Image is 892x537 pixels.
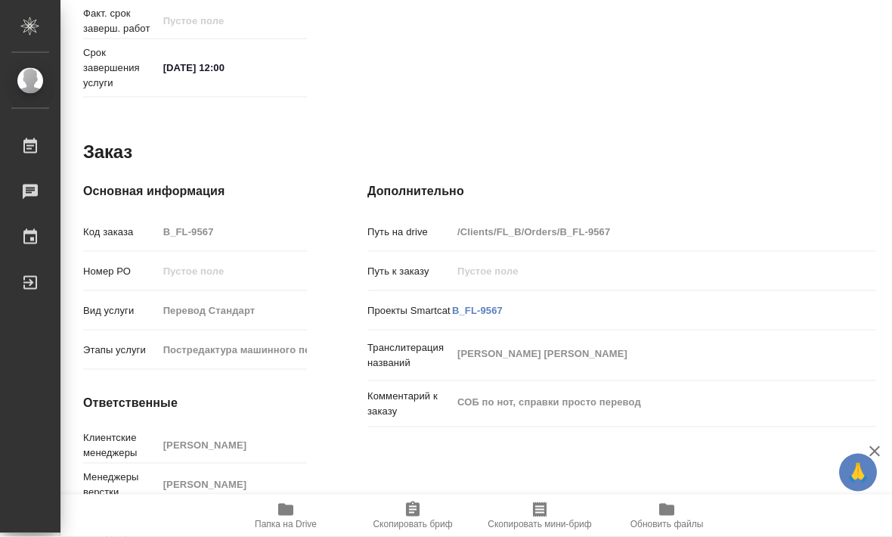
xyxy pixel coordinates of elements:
button: 🙏 [839,454,877,492]
span: Обновить файлы [630,519,704,529]
button: Папка на Drive [222,495,349,537]
p: Путь на drive [367,225,452,240]
p: Факт. срок заверш. работ [83,6,158,36]
textarea: СОБ по нот, справки просто перевод [452,390,833,415]
span: Скопировать бриф [373,519,452,529]
p: Этапы услуги [83,343,158,358]
p: Номер РО [83,264,158,279]
p: Комментарий к заказу [367,389,452,419]
input: ✎ Введи что-нибудь [158,57,290,79]
p: Проекты Smartcat [367,303,452,318]
textarea: [PERSON_NAME] [PERSON_NAME] [452,341,833,367]
input: Пустое поле [158,221,307,243]
h4: Дополнительно [367,182,875,200]
h4: Ответственные [83,394,307,412]
p: Клиентские менеджеры [83,430,158,461]
input: Пустое поле [452,260,833,282]
h4: Основная информация [83,182,307,200]
p: Код заказа [83,225,158,240]
a: B_FL-9567 [452,305,503,316]
button: Скопировать бриф [349,495,476,537]
button: Скопировать мини-бриф [476,495,603,537]
input: Пустое поле [452,221,833,243]
span: 🙏 [845,457,871,489]
button: Обновить файлы [603,495,730,537]
p: Менеджеры верстки [83,470,158,500]
h2: Заказ [83,140,132,164]
input: Пустое поле [158,339,307,361]
span: Папка на Drive [255,519,317,529]
input: Пустое поле [158,260,307,282]
input: Пустое поле [158,434,307,456]
input: Пустое поле [158,10,290,32]
p: Вид услуги [83,303,158,318]
input: Пустое поле [158,473,307,495]
input: Пустое поле [158,300,307,321]
p: Путь к заказу [367,264,452,279]
span: Скопировать мини-бриф [488,519,591,529]
p: Транслитерация названий [367,340,452,371]
p: Срок завершения услуги [83,45,158,91]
